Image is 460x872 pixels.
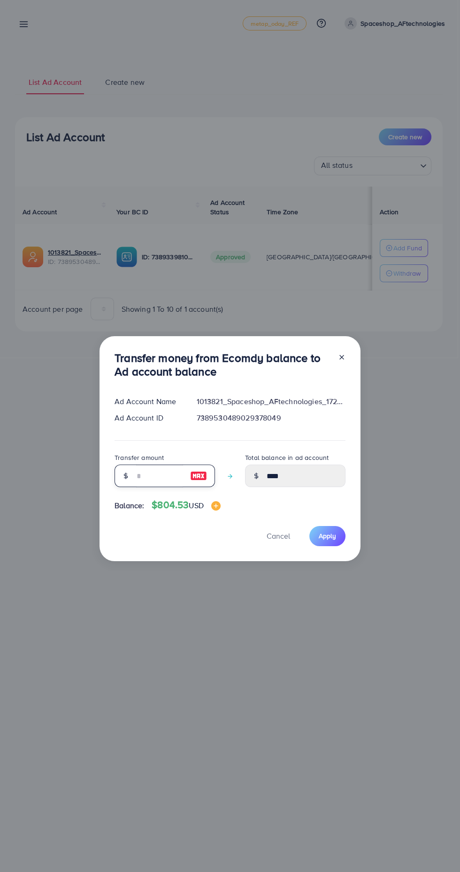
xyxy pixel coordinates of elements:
h3: Transfer money from Ecomdy balance to Ad account balance [115,351,330,378]
div: 7389530489029378049 [189,413,353,423]
button: Cancel [255,526,302,546]
h4: $804.53 [152,499,221,511]
iframe: Chat [420,830,453,865]
button: Apply [309,526,345,546]
div: Ad Account Name [107,396,189,407]
img: image [190,470,207,481]
span: Cancel [267,531,290,541]
label: Transfer amount [115,453,164,462]
span: Balance: [115,500,144,511]
img: image [211,501,221,511]
label: Total balance in ad account [245,453,329,462]
div: Ad Account ID [107,413,189,423]
span: USD [189,500,203,511]
span: Apply [319,531,336,541]
div: 1013821_Spaceshop_AFtechnologies_1720509149843 [189,396,353,407]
